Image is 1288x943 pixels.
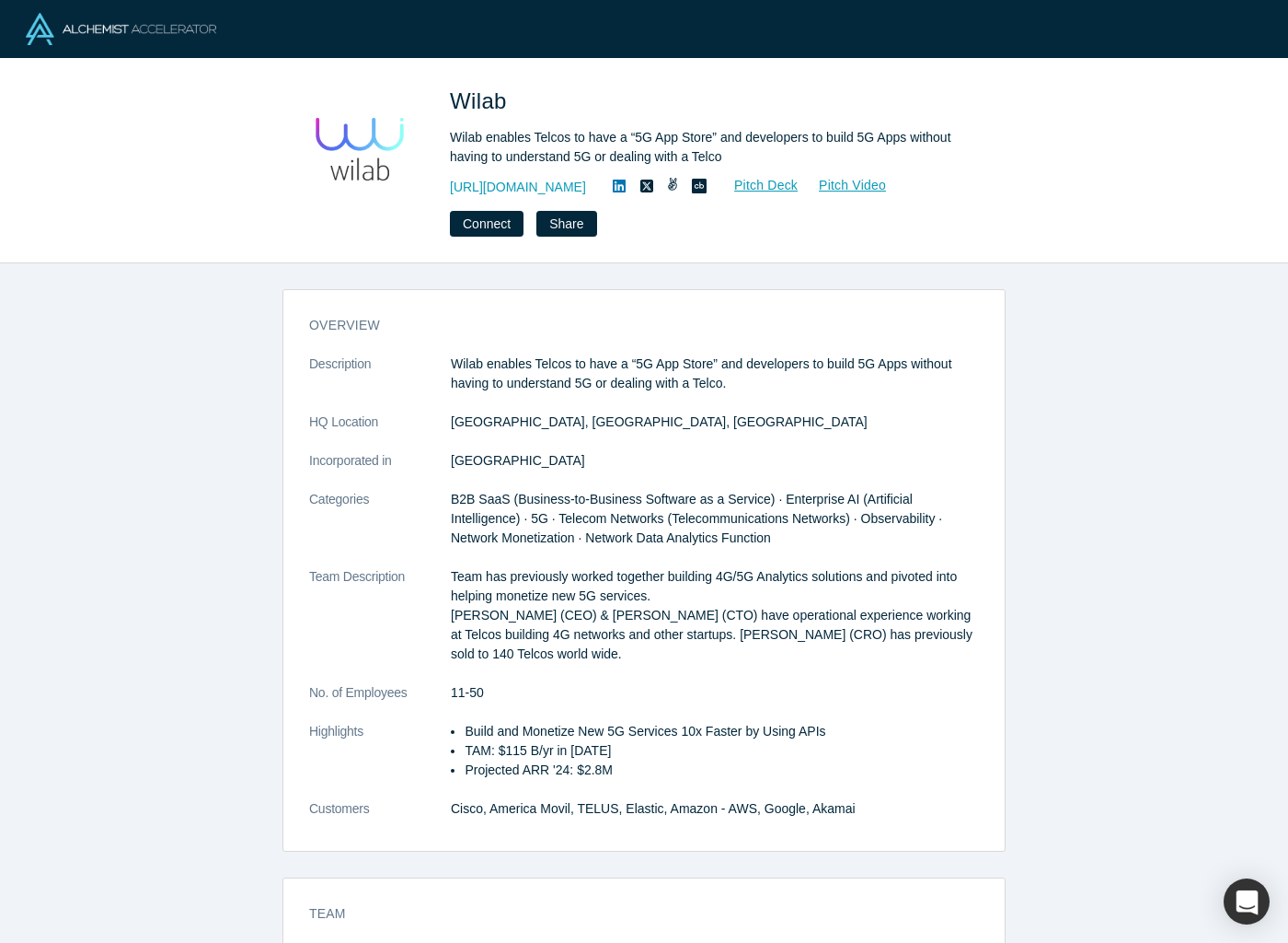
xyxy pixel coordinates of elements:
[295,85,424,214] img: Wilab's Logo
[309,355,451,413] dt: Description
[536,211,596,237] button: Share
[465,722,979,741] li: Build and Monetize New 5G Services 10x Faster by Using APIs
[309,316,953,335] h3: overview
[309,490,451,567] dt: Categories
[26,13,216,45] img: Alchemist Logo
[309,413,451,451] dt: HQ Location
[451,355,979,393] p: Wilab enables Telcos to have a “5G App Store” and developers to build 5G Apps without having to u...
[451,683,979,703] dd: 11-50
[450,178,586,197] a: [URL][DOMAIN_NAME]
[451,799,979,819] dd: Cisco, America Movil, TELUS, Elastic, Amazon - AWS, Google, Akamai
[450,88,513,113] span: Wilab
[451,413,979,432] dd: [GEOGRAPHIC_DATA], [GEOGRAPHIC_DATA], [GEOGRAPHIC_DATA]
[799,175,887,196] a: Pitch Video
[309,567,451,683] dt: Team Description
[309,683,451,722] dt: No. of Employees
[465,761,979,780] li: Projected ARR '24: $2.8M
[714,175,799,196] a: Pitch Deck
[450,211,523,237] button: Connect
[450,128,965,167] div: Wilab enables Telcos to have a “5G App Store” and developers to build 5G Apps without having to u...
[465,741,979,761] li: TAM: $115 B/yr in [DATE]
[309,799,451,838] dt: Customers
[309,451,451,490] dt: Incorporated in
[451,492,942,545] span: B2B SaaS (Business-to-Business Software as a Service) · Enterprise AI (Artificial Intelligence) ·...
[309,904,953,924] h3: Team
[451,567,979,664] p: Team has previously worked together building 4G/5G Analytics solutions and pivoted into helping m...
[309,722,451,799] dt: Highlights
[451,451,979,471] dd: [GEOGRAPHIC_DATA]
